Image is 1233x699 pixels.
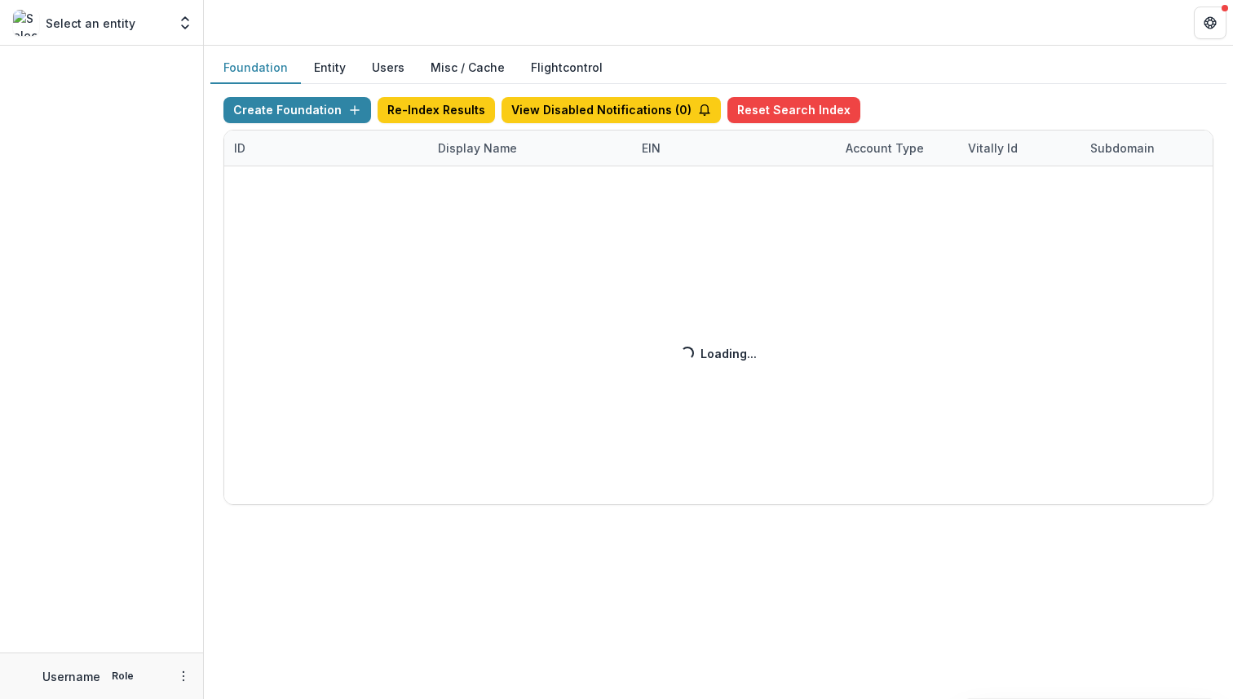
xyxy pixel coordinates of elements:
[531,59,603,76] a: Flightcontrol
[1194,7,1226,39] button: Get Help
[107,669,139,684] p: Role
[42,668,100,685] p: Username
[13,10,39,36] img: Select an entity
[418,52,518,84] button: Misc / Cache
[359,52,418,84] button: Users
[174,7,197,39] button: Open entity switcher
[301,52,359,84] button: Entity
[46,15,135,32] p: Select an entity
[174,666,193,686] button: More
[210,52,301,84] button: Foundation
